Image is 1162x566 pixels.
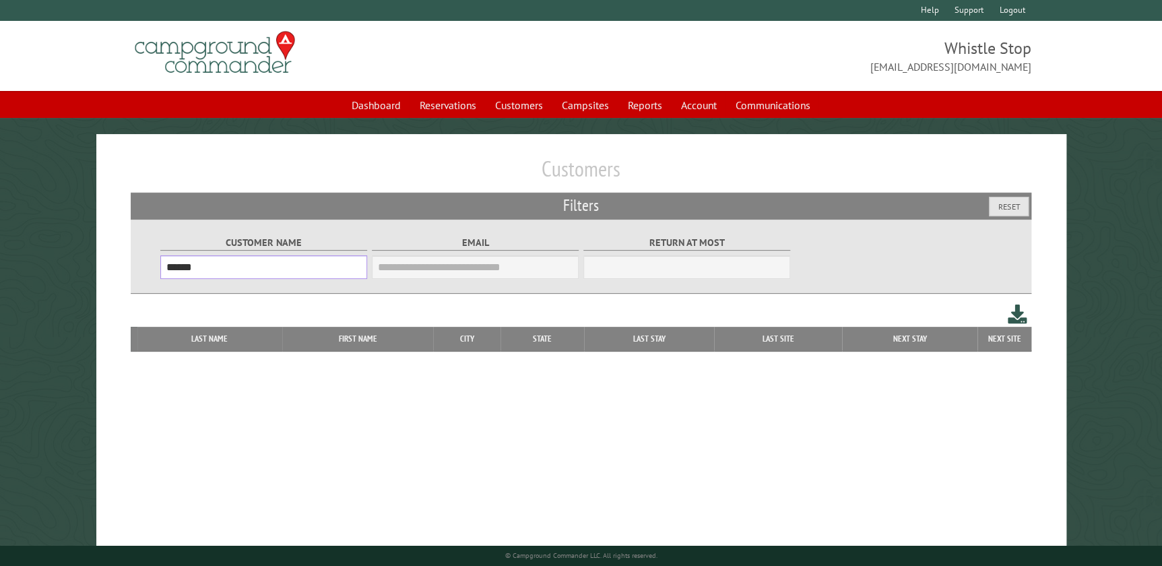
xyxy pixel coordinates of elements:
[989,197,1029,216] button: Reset
[433,327,501,351] th: City
[581,37,1031,75] span: Whistle Stop [EMAIL_ADDRESS][DOMAIN_NAME]
[583,235,791,251] label: Return at most
[501,327,584,351] th: State
[131,193,1031,218] h2: Filters
[487,92,551,118] a: Customers
[131,26,299,79] img: Campground Commander
[977,327,1031,351] th: Next Site
[728,92,818,118] a: Communications
[412,92,484,118] a: Reservations
[344,92,409,118] a: Dashboard
[620,92,670,118] a: Reports
[673,92,725,118] a: Account
[1008,302,1027,327] a: Download this customer list (.csv)
[160,235,368,251] label: Customer Name
[584,327,714,351] th: Last Stay
[554,92,617,118] a: Campsites
[505,551,657,560] small: © Campground Commander LLC. All rights reserved.
[372,235,579,251] label: Email
[131,156,1031,193] h1: Customers
[282,327,434,351] th: First Name
[842,327,977,351] th: Next Stay
[714,327,842,351] th: Last Site
[137,327,282,351] th: Last Name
